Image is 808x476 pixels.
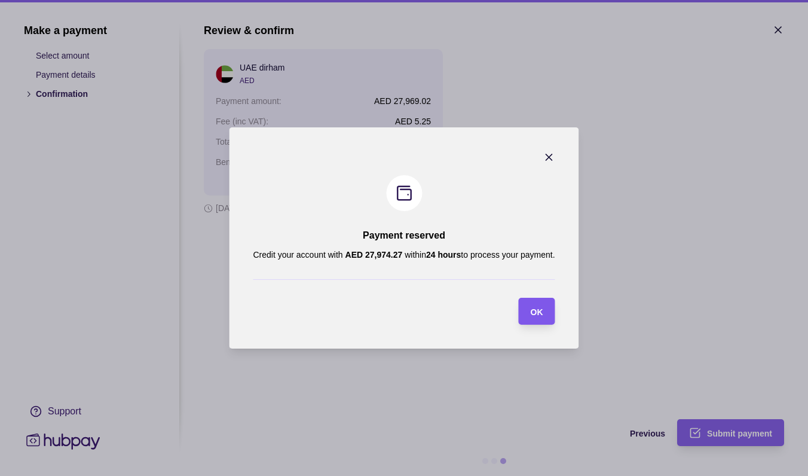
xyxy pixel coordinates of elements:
span: OK [531,307,543,317]
h2: Payment reserved [363,229,445,242]
p: AED 27,974.27 [345,250,403,260]
p: 24 hours [426,250,461,260]
p: Credit your account with within to process your payment . [253,248,555,261]
button: OK [519,298,555,325]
